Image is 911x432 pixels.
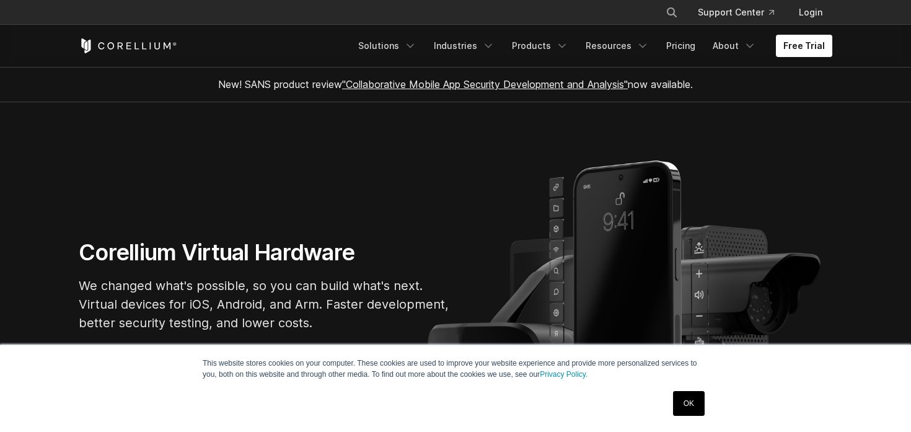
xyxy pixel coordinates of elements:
[351,35,832,57] div: Navigation Menu
[661,1,683,24] button: Search
[342,78,628,90] a: "Collaborative Mobile App Security Development and Analysis"
[776,35,832,57] a: Free Trial
[426,35,502,57] a: Industries
[79,276,451,332] p: We changed what's possible, so you can build what's next. Virtual devices for iOS, Android, and A...
[651,1,832,24] div: Navigation Menu
[79,239,451,267] h1: Corellium Virtual Hardware
[203,358,708,380] p: This website stores cookies on your computer. These cookies are used to improve your website expe...
[578,35,656,57] a: Resources
[79,38,177,53] a: Corellium Home
[688,1,784,24] a: Support Center
[540,370,588,379] a: Privacy Policy.
[705,35,764,57] a: About
[789,1,832,24] a: Login
[218,78,693,90] span: New! SANS product review now available.
[673,391,705,416] a: OK
[659,35,703,57] a: Pricing
[504,35,576,57] a: Products
[351,35,424,57] a: Solutions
